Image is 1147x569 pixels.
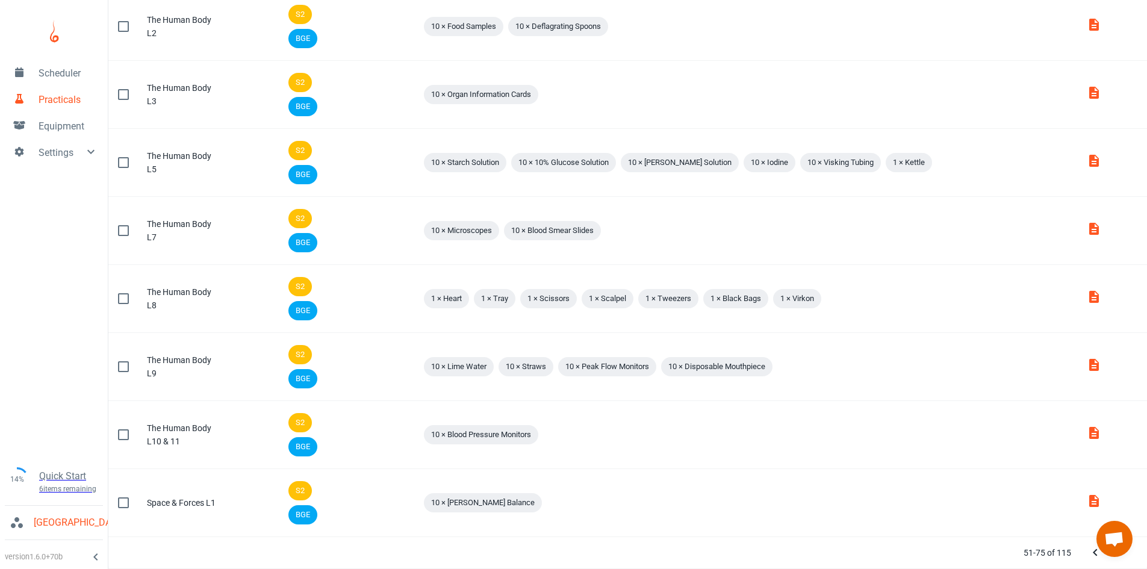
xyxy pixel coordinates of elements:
[1087,432,1101,442] a: Technician_Guide_ey3BDgg.pdf
[288,8,312,20] span: S2
[288,169,317,181] span: BGE
[1087,364,1101,374] a: Technician_Guide_AXnZEtu.pdf
[499,361,553,373] span: 10 × Straws
[288,441,317,453] span: BGE
[638,293,698,305] span: 1 × Tweezers
[288,145,312,157] span: S2
[744,157,795,169] span: 10 × Iodine
[147,496,217,509] div: Space & Forces L1
[1087,500,1101,510] a: Space_and_Forces_teacher-tech_guide.pdf
[288,281,312,293] span: S2
[1087,228,1101,238] a: Technician_Guide_2RenL8V.pdf
[424,361,494,373] span: 10 × Lime Water
[147,149,217,176] div: The Human Body L5
[288,349,312,361] span: S2
[1096,521,1133,557] a: Open chat
[147,353,217,380] div: The Human Body L9
[147,13,217,40] div: The Human Body L2
[1087,296,1101,306] a: Technician_Guide_3nSBrD0.pdf
[661,361,772,373] span: 10 × Disposable Mouthpiece
[147,81,217,108] div: The Human Body L3
[288,485,312,497] span: S2
[520,293,577,305] span: 1 × Scissors
[508,20,608,33] span: 10 × Deflagrating Spoons
[424,497,542,509] span: 10 × [PERSON_NAME] Balance
[288,33,317,45] span: BGE
[424,293,469,305] span: 1 × Heart
[288,213,312,225] span: S2
[424,157,506,169] span: 10 × Starch Solution
[424,429,538,441] span: 10 × Blood Pressure Monitors
[424,89,538,101] span: 10 × Organ Information Cards
[773,293,821,305] span: 1 × Virkon
[288,417,312,429] span: S2
[424,225,499,237] span: 10 × Microscopes
[621,157,739,169] span: 10 × [PERSON_NAME] Solution
[288,509,317,521] span: BGE
[511,157,616,169] span: 10 × 10% Glucose Solution
[886,157,932,169] span: 1 × Kettle
[288,76,312,89] span: S2
[147,285,217,312] div: The Human Body L8
[504,225,601,237] span: 10 × Blood Smear Slides
[424,20,503,33] span: 10 × Food Samples
[1087,92,1101,102] a: Technician_Guide_jSVgJ8Q.pdf
[1087,24,1101,34] a: Technician_Guide_8H3wCJu.pdf
[288,237,317,249] span: BGE
[703,293,768,305] span: 1 × Black Bags
[800,157,881,169] span: 10 × Visking Tubing
[582,293,633,305] span: 1 × Scalpel
[147,217,217,244] div: The Human Body L7
[288,305,317,317] span: BGE
[1083,541,1107,565] button: Previous Page
[1024,546,1071,559] p: 51-75 of 115
[558,361,656,373] span: 10 × Peak Flow Monitors
[288,101,317,113] span: BGE
[474,293,515,305] span: 1 × Tray
[288,373,317,385] span: BGE
[147,421,217,448] div: The Human Body L10 & 11
[1087,160,1101,170] a: Technician_Guide_vMJbPSE.pdf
